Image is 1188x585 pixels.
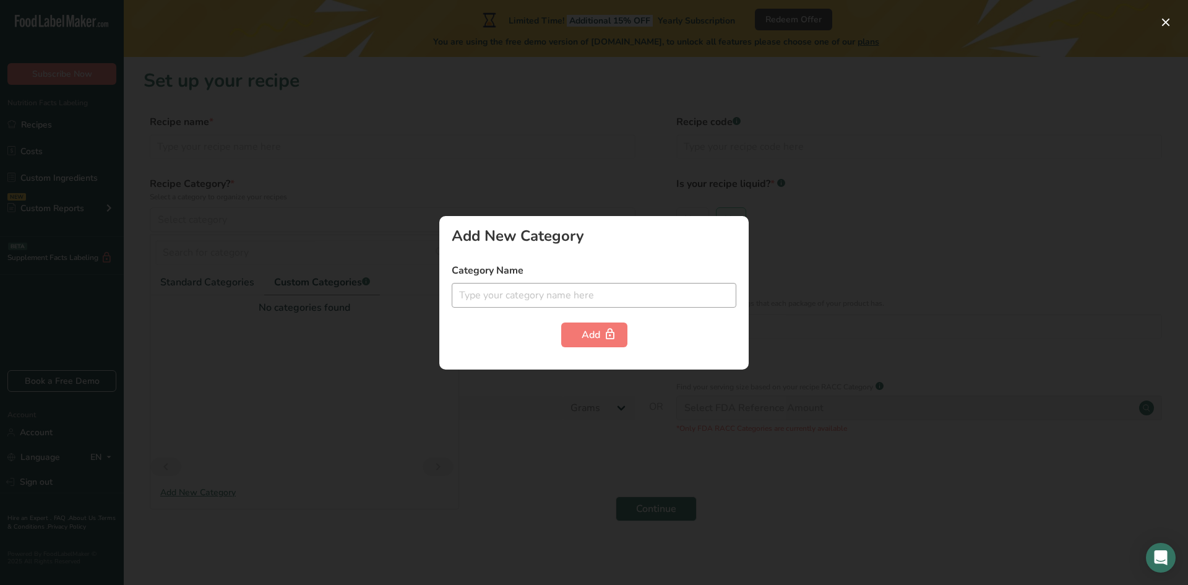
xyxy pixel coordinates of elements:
input: Type your category name here [452,283,736,308]
button: Add [561,323,627,347]
div: Add New Category [452,228,736,243]
div: Add [582,327,607,342]
label: Category Name [452,263,736,278]
div: Open Intercom Messenger [1146,543,1176,573]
